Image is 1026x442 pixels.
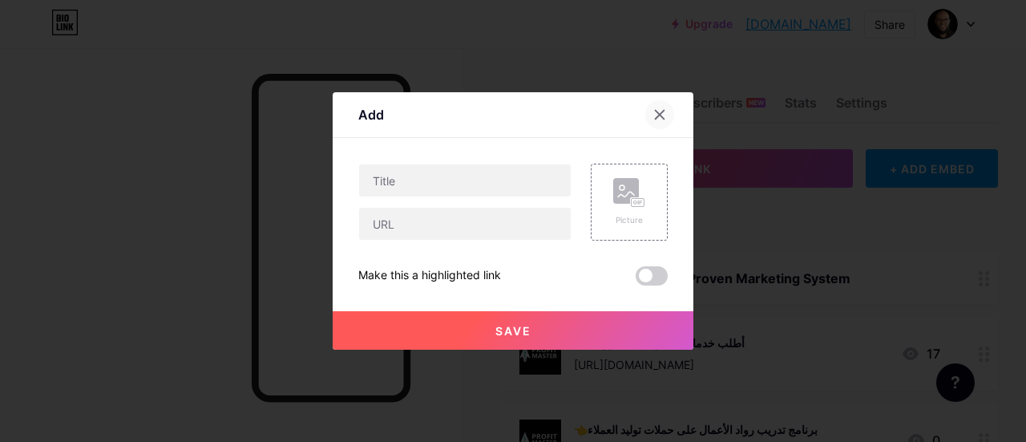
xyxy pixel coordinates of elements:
button: Save [333,311,693,350]
span: Save [495,324,531,338]
input: Title [359,164,571,197]
div: Add [358,105,384,124]
input: URL [359,208,571,240]
div: Picture [613,214,645,226]
div: Make this a highlighted link [358,266,501,286]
